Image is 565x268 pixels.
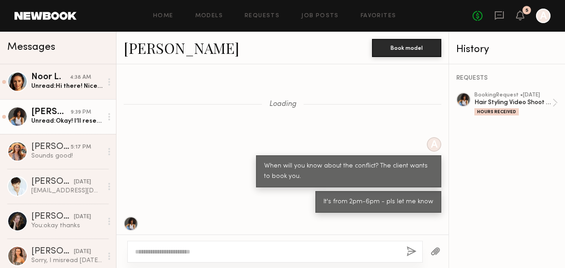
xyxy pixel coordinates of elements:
[31,143,71,152] div: [PERSON_NAME]
[474,92,558,115] a: bookingRequest •[DATE]Hair Styling Video Shoot 8/12Hours Received
[195,13,223,19] a: Models
[31,82,102,91] div: Unread: Hi there! Nice working with you as well. It’s not giving me an option to edit it in the a...
[31,187,102,195] div: [EMAIL_ADDRESS][DOMAIN_NAME]
[324,197,433,207] div: It's from 2pm-6pm - pls let me know
[71,108,91,117] div: 9:39 PM
[31,256,102,265] div: Sorry, I misread [DATE] for [DATE]. Never mind, I confirmed 😊. Thank you.
[372,39,441,57] button: Book model
[31,73,70,82] div: Noor L.
[124,38,239,57] a: [PERSON_NAME]
[31,152,102,160] div: Sounds good!
[474,92,552,98] div: booking Request • [DATE]
[456,44,558,55] div: History
[361,13,396,19] a: Favorites
[474,98,552,107] div: Hair Styling Video Shoot 8/12
[372,43,441,51] a: Book model
[74,248,91,256] div: [DATE]
[71,143,91,152] div: 5:17 PM
[526,8,528,13] div: 5
[301,13,339,19] a: Job Posts
[74,178,91,187] div: [DATE]
[456,75,558,81] div: REQUESTS
[31,247,74,256] div: [PERSON_NAME]
[31,117,102,125] div: Unread: Okay! I’ll resend [DATE]. Thanks!
[245,13,280,19] a: Requests
[31,212,74,221] div: [PERSON_NAME]
[474,108,519,115] div: Hours Received
[7,42,55,53] span: Messages
[70,73,91,82] div: 4:38 AM
[74,213,91,221] div: [DATE]
[31,108,71,117] div: [PERSON_NAME]
[536,9,551,23] a: A
[31,221,102,230] div: You: okay thanks
[31,177,74,187] div: [PERSON_NAME]
[269,100,296,108] span: Loading
[264,161,433,182] div: When will you know about the conflict? The client wants to book you.
[153,13,174,19] a: Home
